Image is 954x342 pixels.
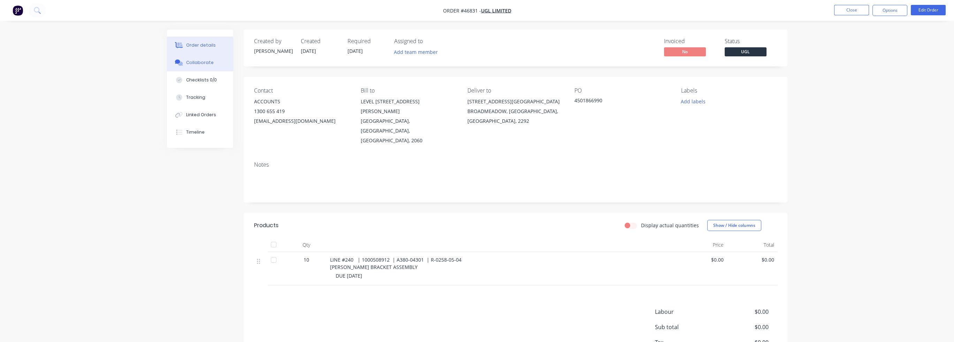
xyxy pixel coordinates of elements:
[285,238,327,252] div: Qty
[167,89,233,106] button: Tracking
[167,54,233,71] button: Collaborate
[348,48,363,54] span: [DATE]
[467,106,563,126] div: BROADMEADOW, [GEOGRAPHIC_DATA], [GEOGRAPHIC_DATA], 2292
[348,38,386,45] div: Required
[467,97,563,106] div: [STREET_ADDRESS][GEOGRAPHIC_DATA]
[725,38,777,45] div: Status
[707,220,761,231] button: Show / Hide columns
[186,94,205,101] div: Tracking
[679,256,724,263] span: $0.00
[254,47,292,55] div: [PERSON_NAME]
[254,97,350,126] div: ACCOUNTS1300 655 419[EMAIL_ADDRESS][DOMAIN_NAME]
[655,323,717,331] span: Sub total
[677,97,709,106] button: Add labels
[167,106,233,124] button: Linked Orders
[467,97,563,126] div: [STREET_ADDRESS][GEOGRAPHIC_DATA]BROADMEADOW, [GEOGRAPHIC_DATA], [GEOGRAPHIC_DATA], 2292
[394,47,442,57] button: Add team member
[301,38,339,45] div: Created
[664,47,706,56] span: No
[330,256,461,270] span: LINE #240 | 1000508912 | A380-04301 | R-0258-05-04 [PERSON_NAME] BRACKET ASSEMBLY
[13,5,23,16] img: Factory
[254,161,777,168] div: Notes
[443,7,481,14] span: Order #46831 -
[394,38,464,45] div: Assigned to
[681,87,777,94] div: Labels
[254,221,278,230] div: Products
[301,48,316,54] span: [DATE]
[254,38,292,45] div: Created by
[186,42,216,48] div: Order details
[254,116,350,126] div: [EMAIL_ADDRESS][DOMAIN_NAME]
[254,87,350,94] div: Contact
[254,97,350,106] div: ACCOUNTS
[834,5,869,15] button: Close
[676,238,726,252] div: Price
[872,5,907,16] button: Options
[186,129,205,135] div: Timeline
[361,87,456,94] div: Bill to
[717,323,768,331] span: $0.00
[336,272,362,279] span: DUE [DATE]
[467,87,563,94] div: Deliver to
[481,7,511,14] a: UGL LIMITED
[304,256,309,263] span: 10
[725,47,766,56] span: UGL
[641,222,699,229] label: Display actual quantities
[725,47,766,58] button: UGL
[361,97,456,116] div: LEVEL [STREET_ADDRESS][PERSON_NAME]
[167,71,233,89] button: Checklists 0/0
[729,256,774,263] span: $0.00
[717,308,768,316] span: $0.00
[361,116,456,145] div: [GEOGRAPHIC_DATA], [GEOGRAPHIC_DATA], [GEOGRAPHIC_DATA], 2060
[167,37,233,54] button: Order details
[167,124,233,141] button: Timeline
[911,5,946,15] button: Edit Order
[254,106,350,116] div: 1300 655 419
[186,112,216,118] div: Linked Orders
[655,308,717,316] span: Labour
[574,97,662,106] div: 4501866990
[186,59,214,66] div: Collaborate
[186,77,217,83] div: Checklists 0/0
[574,87,670,94] div: PO
[361,97,456,145] div: LEVEL [STREET_ADDRESS][PERSON_NAME][GEOGRAPHIC_DATA], [GEOGRAPHIC_DATA], [GEOGRAPHIC_DATA], 2060
[390,47,441,57] button: Add team member
[726,238,777,252] div: Total
[664,38,716,45] div: Invoiced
